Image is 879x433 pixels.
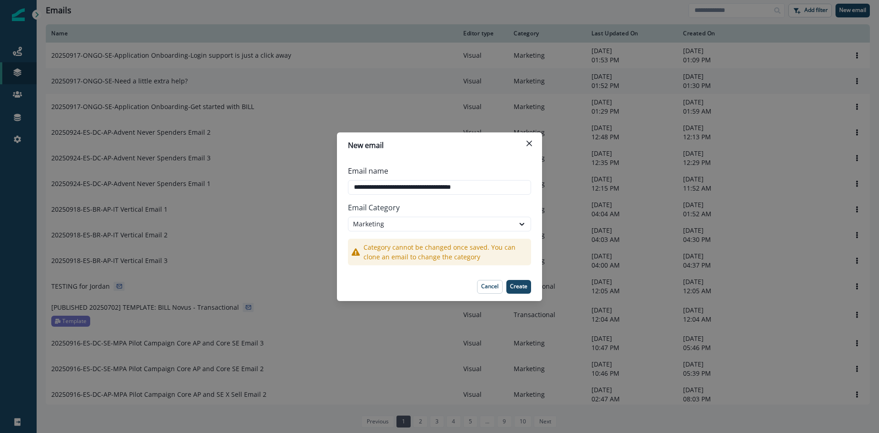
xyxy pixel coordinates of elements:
p: Email name [348,165,388,176]
p: Category cannot be changed once saved. You can clone an email to change the category [364,242,527,262]
button: Create [506,280,531,294]
button: Close [522,136,537,151]
p: Cancel [481,283,499,290]
p: New email [348,140,384,151]
button: Cancel [477,280,503,294]
p: Create [510,283,527,290]
p: Email Category [348,198,531,217]
div: Marketing [353,219,510,229]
